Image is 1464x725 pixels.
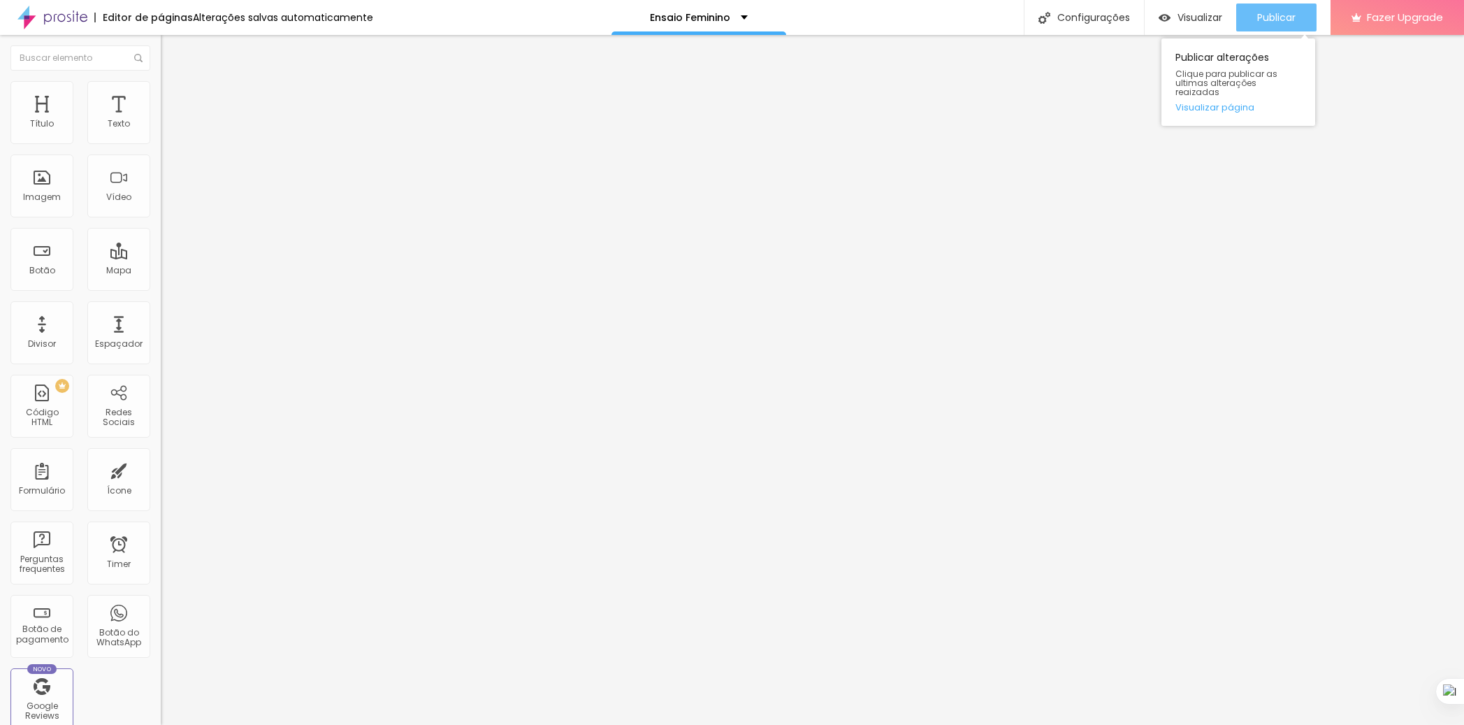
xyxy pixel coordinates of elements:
[23,192,61,202] div: Imagem
[91,408,146,428] div: Redes Sociais
[29,266,55,275] div: Botão
[1159,12,1171,24] img: view-1.svg
[14,408,69,428] div: Código HTML
[106,266,131,275] div: Mapa
[28,339,56,349] div: Divisor
[1257,12,1296,23] span: Publicar
[107,559,131,569] div: Timer
[91,628,146,648] div: Botão do WhatsApp
[1175,103,1301,112] a: Visualizar página
[1236,3,1317,31] button: Publicar
[650,13,730,22] p: Ensaio Feminino
[1175,69,1301,97] span: Clique para publicar as ultimas alterações reaizadas
[10,45,150,71] input: Buscar elemento
[1038,12,1050,24] img: Icone
[1177,12,1222,23] span: Visualizar
[107,486,131,496] div: Ícone
[19,486,65,496] div: Formulário
[14,624,69,645] div: Botão de pagamento
[1367,11,1443,23] span: Fazer Upgrade
[106,192,131,202] div: Vídeo
[30,119,54,129] div: Título
[95,339,143,349] div: Espaçador
[134,54,143,62] img: Icone
[27,664,57,674] div: Novo
[193,13,373,22] div: Alterações salvas automaticamente
[161,35,1464,725] iframe: Editor
[108,119,130,129] div: Texto
[1145,3,1236,31] button: Visualizar
[1161,38,1315,126] div: Publicar alterações
[94,13,193,22] div: Editor de páginas
[14,701,69,722] div: Google Reviews
[14,554,69,575] div: Perguntas frequentes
